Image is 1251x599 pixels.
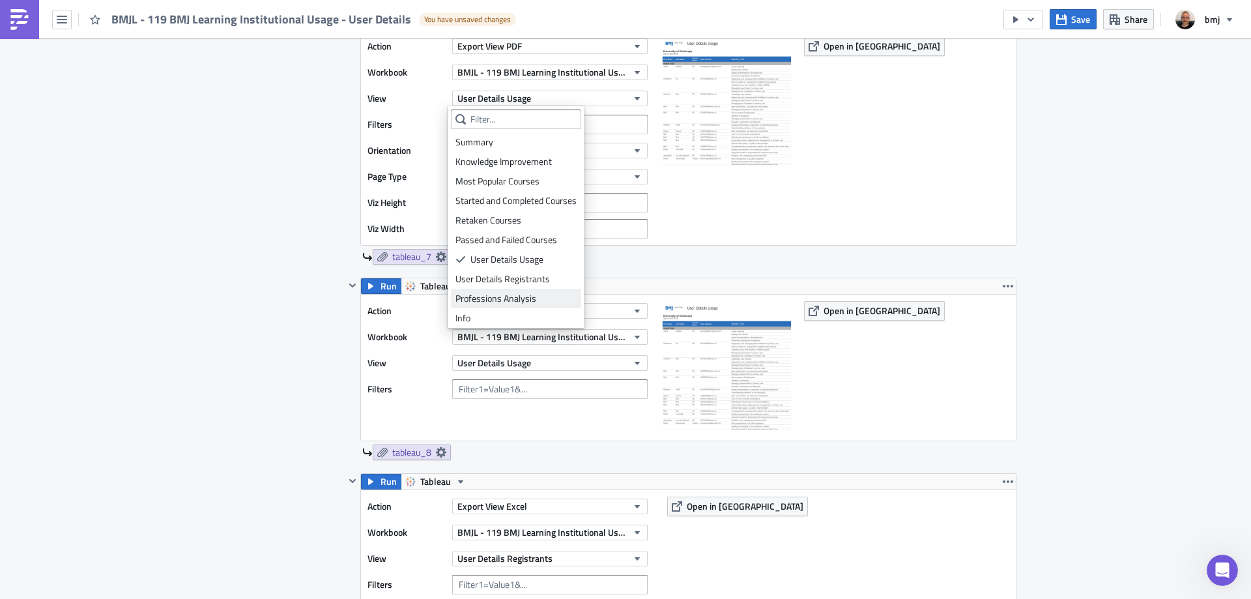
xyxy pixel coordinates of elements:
[373,445,451,460] a: tableau_8
[452,329,648,345] button: BMJL - 119 BMJ Learning Institutional Usage
[41,427,51,437] button: Gif picker
[367,575,446,594] label: Filters
[452,575,648,594] input: Filter1=Value1&...
[345,278,360,293] button: Hide content
[21,55,203,68] div: Hope this helps.
[392,251,431,263] span: tableau_7
[367,167,446,186] label: Page Type
[420,474,451,489] span: Tableau
[457,356,531,370] span: User Details Usage
[452,91,648,106] button: User Details Usage
[381,278,397,294] span: Run
[367,379,446,399] label: Filters
[227,5,252,30] button: Home
[420,278,451,294] span: Tableau
[367,549,446,568] label: View
[455,136,577,149] div: Summary
[824,304,940,317] span: Open in [GEOGRAPHIC_DATA]
[367,193,446,212] label: Viz Height
[381,474,397,489] span: Run
[455,312,577,325] div: Info
[661,37,791,167] img: View Image
[424,14,511,25] span: You have unsaved changes
[452,379,648,399] input: Filter1=Value1&...
[367,89,446,108] label: View
[367,219,446,239] label: Viz Width
[21,74,203,124] div: If you need further assistance, please let me know how can I help you. Also it would help if you ...
[5,5,622,16] body: Rich Text Area. Press ALT-0 for help.
[1205,12,1220,26] span: bmj
[20,427,31,437] button: Emoji picker
[345,473,360,489] button: Hide content
[1207,555,1238,586] iframe: Intercom live chat
[367,353,446,373] label: View
[470,253,577,266] div: User Details Usage
[452,355,648,371] button: User Details Usage
[62,427,72,437] button: Upload attachment
[455,233,577,246] div: Passed and Failed Courses
[392,446,431,458] span: tableau_8
[457,65,627,79] span: BMJL - 119 BMJ Learning Institutional Usage
[804,37,945,56] button: Open in [GEOGRAPHIC_DATA]
[367,497,446,516] label: Action
[661,301,791,431] img: View Image
[455,214,577,227] div: Retaken Courses
[824,39,940,53] span: Open in [GEOGRAPHIC_DATA]
[1174,8,1196,31] img: Avatar
[1168,5,1241,34] button: bmj
[401,474,470,489] button: Tableau
[361,278,401,294] button: Run
[63,16,162,29] p: The team can also help
[455,272,577,285] div: User Details Registrants
[223,422,244,443] button: Send a message…
[452,65,648,80] button: BMJL - 119 BMJ Learning Institutional Usage
[8,5,33,30] button: go back
[63,7,109,16] h1: Operator
[367,115,446,134] label: Filters
[21,144,203,157] div: [PERSON_NAME]
[11,400,250,422] textarea: Message…
[455,194,577,207] div: Started and Completed Courses
[367,141,446,160] label: Orientation
[687,499,803,513] span: Open in [GEOGRAPHIC_DATA]
[361,474,401,489] button: Run
[455,175,577,188] div: Most Popular Courses
[457,330,627,343] span: BMJL - 119 BMJ Learning Institutional Usage
[367,523,446,542] label: Workbook
[457,91,531,105] span: User Details Usage
[455,292,577,305] div: Professions Analysis
[804,301,945,321] button: Open in [GEOGRAPHIC_DATA]
[9,9,30,30] img: PushMetrics
[373,249,451,265] a: tableau_7
[452,525,648,540] button: BMJL - 119 BMJ Learning Institutional Usage
[367,37,446,56] label: Action
[457,525,627,539] span: BMJL - 119 BMJ Learning Institutional Usage
[367,327,446,347] label: Workbook
[367,301,446,321] label: Action
[457,499,527,513] span: Export View Excel
[457,39,522,53] span: Export View PDF
[1071,12,1090,26] span: Save
[452,551,648,566] button: User Details Registrants
[367,63,446,82] label: Workbook
[37,7,58,28] img: Profile image for Operator
[111,12,412,27] span: BMJL - 119 BMJ Learning Institutional Usage - User Details
[1050,9,1097,29] button: Save
[452,38,648,54] button: Export View PDF
[457,551,553,565] span: User Details Registrants
[401,278,470,294] button: Tableau
[1125,12,1147,26] span: Share
[451,110,581,129] input: Filter...
[455,155,577,168] div: Knowledge Improvement
[21,132,203,145] div: All the best,
[1103,9,1154,29] button: Share
[667,497,808,516] button: Open in [GEOGRAPHIC_DATA]
[452,499,648,514] button: Export View Excel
